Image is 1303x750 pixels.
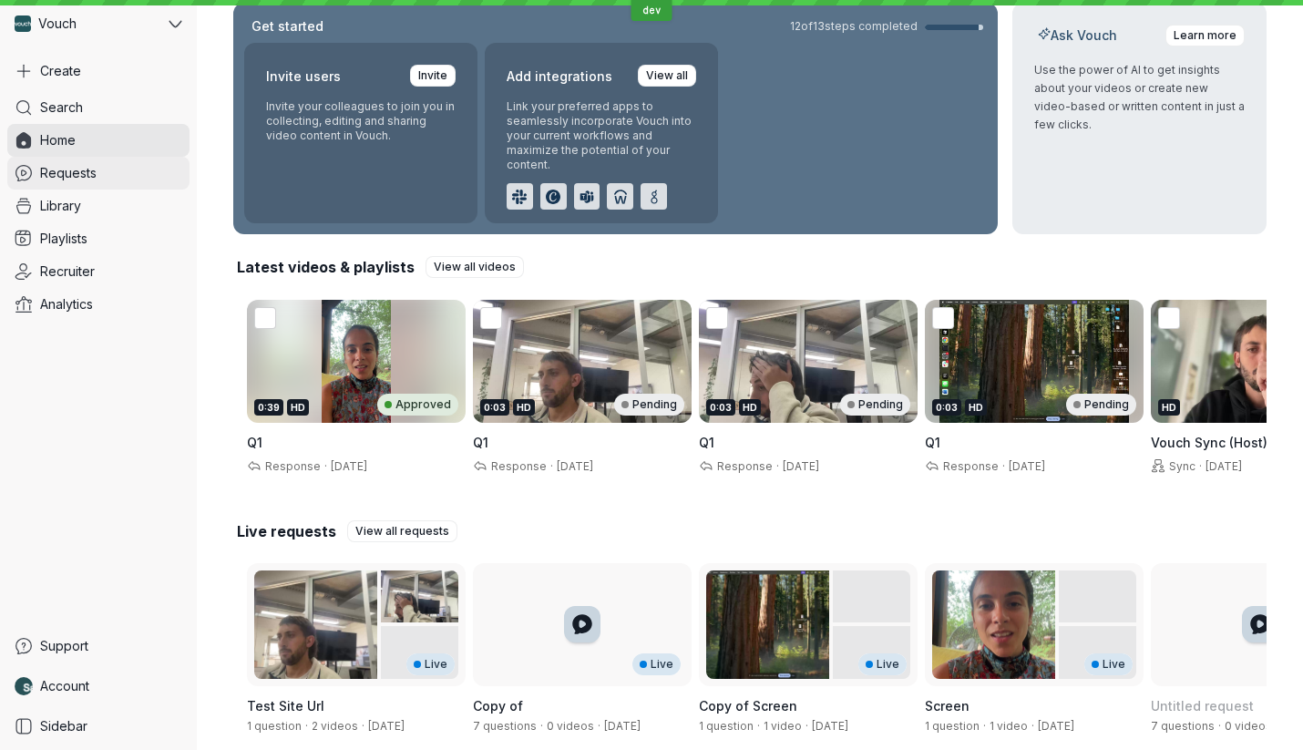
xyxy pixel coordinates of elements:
[925,698,970,714] span: Screen
[812,719,848,733] span: Created by Stephane
[7,288,190,321] a: Analytics
[802,719,812,734] span: ·
[507,65,612,88] h2: Add integrations
[331,459,367,473] span: [DATE]
[980,719,990,734] span: ·
[699,719,754,733] span: 1 question
[1165,459,1195,473] span: Sync
[347,520,457,542] a: View all requests
[266,99,456,143] p: Invite your colleagues to join you in collecting, editing and sharing video content in Vouch.
[40,637,88,655] span: Support
[1165,25,1245,46] a: Learn more
[773,459,783,474] span: ·
[302,719,312,734] span: ·
[547,459,557,474] span: ·
[40,295,93,313] span: Analytics
[513,399,535,416] div: HD
[507,99,696,172] p: Link your preferred apps to seamlessly incorporate Vouch into your current workflows and maximize...
[754,719,764,734] span: ·
[557,459,593,473] span: [DATE]
[646,67,688,85] span: View all
[473,719,537,733] span: 7 questions
[237,257,415,277] h2: Latest videos & playlists
[473,435,488,450] span: Q1
[7,7,165,40] div: Vouch
[7,7,190,40] button: Vouch avatarVouch
[547,719,594,733] span: 0 videos
[7,630,190,663] a: Support
[1174,26,1236,45] span: Learn more
[764,719,802,733] span: 1 video
[358,719,368,734] span: ·
[932,399,961,416] div: 0:03
[40,164,97,182] span: Requests
[7,670,190,703] a: Nathan Weinstock avatarAccount
[40,98,83,117] span: Search
[783,459,819,473] span: [DATE]
[1225,719,1272,733] span: 0 videos
[368,719,405,733] span: Created by Pro Teale
[7,157,190,190] a: Requests
[40,197,81,215] span: Library
[1038,719,1074,733] span: Created by Daniel Shein
[40,677,89,695] span: Account
[699,435,714,450] span: Q1
[40,717,87,735] span: Sidebar
[713,459,773,473] span: Response
[604,719,641,733] span: Created by Stephane
[418,67,447,85] span: Invite
[247,435,262,450] span: Q1
[254,399,283,416] div: 0:39
[990,719,1028,733] span: 1 video
[925,719,980,733] span: 1 question
[15,677,33,695] img: Nathan Weinstock avatar
[426,256,524,278] a: View all videos
[247,698,324,714] span: Test Site Url
[355,522,449,540] span: View all requests
[40,262,95,281] span: Recruiter
[706,399,735,416] div: 0:03
[614,394,684,416] div: Pending
[1215,719,1225,734] span: ·
[410,65,456,87] a: Invite
[999,459,1009,474] span: ·
[1151,698,1254,714] span: Untitled request
[1034,61,1246,134] p: Use the power of AI to get insights about your videos or create new video-based or written conten...
[377,394,458,416] div: Approved
[1028,719,1038,734] span: ·
[7,55,190,87] button: Create
[965,399,987,416] div: HD
[1151,719,1215,733] span: 7 questions
[790,19,918,34] span: 12 of 13 steps completed
[699,698,797,714] span: Copy of Screen
[40,62,81,80] span: Create
[537,719,547,734] span: ·
[939,459,999,473] span: Response
[739,399,761,416] div: HD
[266,65,341,88] h2: Invite users
[237,521,336,541] h2: Live requests
[1158,399,1180,416] div: HD
[7,255,190,288] a: Recruiter
[312,719,358,733] span: 2 videos
[1206,459,1242,473] span: [DATE]
[262,459,321,473] span: Response
[434,258,516,276] span: View all videos
[1066,394,1136,416] div: Pending
[1195,459,1206,474] span: ·
[840,394,910,416] div: Pending
[7,190,190,222] a: Library
[487,459,547,473] span: Response
[15,15,31,32] img: Vouch avatar
[287,399,309,416] div: HD
[40,131,76,149] span: Home
[480,399,509,416] div: 0:03
[40,230,87,248] span: Playlists
[638,65,696,87] a: View all
[7,710,190,743] a: Sidebar
[38,15,77,33] span: Vouch
[1034,26,1121,45] h2: Ask Vouch
[7,91,190,124] a: Search
[7,124,190,157] a: Home
[925,435,940,450] span: Q1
